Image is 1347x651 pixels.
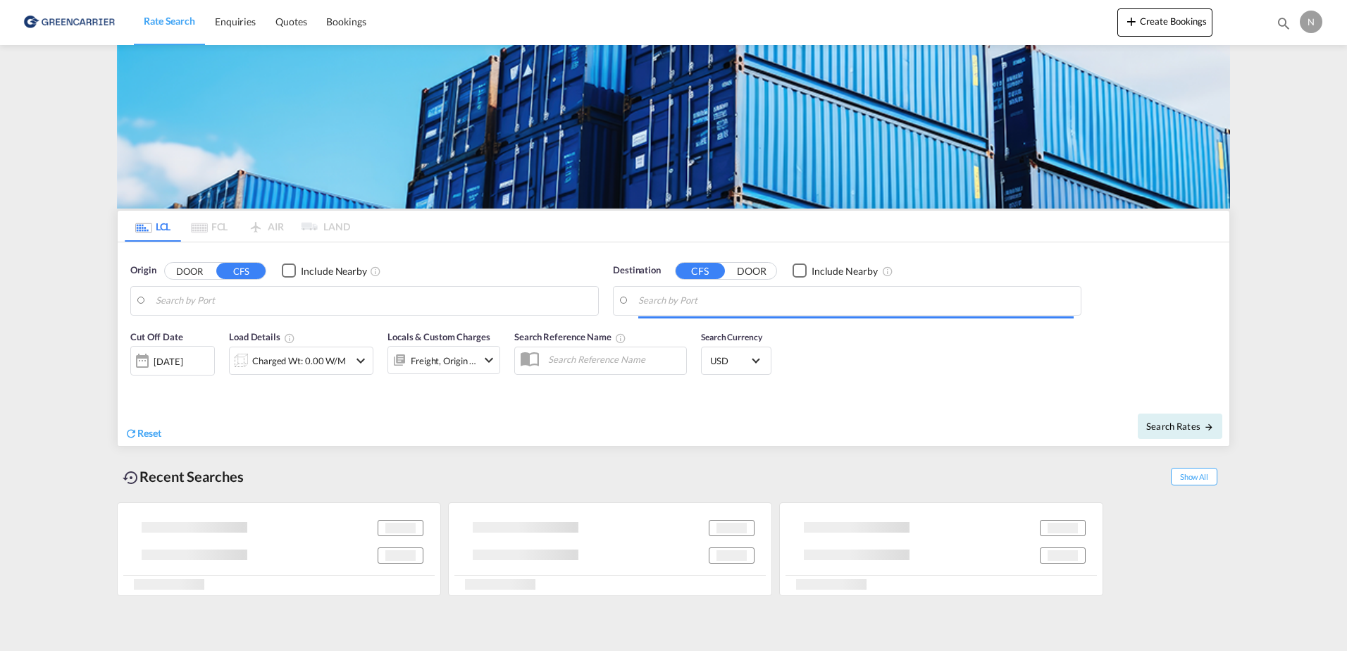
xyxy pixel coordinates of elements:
[252,351,346,371] div: Charged Wt: 0.00 W/M
[882,266,893,277] md-icon: Unchecked: Ignores neighbouring ports when fetching rates.Checked : Includes neighbouring ports w...
[301,264,367,278] div: Include Nearby
[130,346,215,376] div: [DATE]
[130,374,141,393] md-datepicker: Select
[165,263,214,279] button: DOOR
[275,15,306,27] span: Quotes
[370,266,381,277] md-icon: Unchecked: Ignores neighbouring ports when fetching rates.Checked : Includes neighbouring ports w...
[125,211,350,242] md-pagination-wrapper: Use the left and right arrow keys to navigate between tabs
[1276,15,1291,31] md-icon: icon-magnify
[1171,468,1217,485] span: Show All
[1117,8,1212,37] button: icon-plus 400-fgCreate Bookings
[387,346,500,374] div: Freight Origin Destinationicon-chevron-down
[1146,421,1214,432] span: Search Rates
[615,333,626,344] md-icon: Your search will be saved by the below given name
[215,15,256,27] span: Enquiries
[676,263,725,279] button: CFS
[480,352,497,368] md-icon: icon-chevron-down
[1123,13,1140,30] md-icon: icon-plus 400-fg
[1138,414,1222,439] button: Search Ratesicon-arrow-right
[727,263,776,279] button: DOOR
[216,263,266,279] button: CFS
[118,242,1229,446] div: Origin DOOR CFS Checkbox No InkUnchecked: Ignores neighbouring ports when fetching rates.Checked ...
[793,263,878,278] md-checkbox: Checkbox No Ink
[117,461,249,492] div: Recent Searches
[229,347,373,375] div: Charged Wt: 0.00 W/Micon-chevron-down
[387,331,490,342] span: Locals & Custom Charges
[156,290,591,311] input: Search by Port
[282,263,367,278] md-checkbox: Checkbox No Ink
[154,355,182,368] div: [DATE]
[1300,11,1322,33] div: N
[125,211,181,242] md-tab-item: LCL
[21,6,116,38] img: b0b18ec08afe11efb1d4932555f5f09d.png
[144,15,195,27] span: Rate Search
[130,331,183,342] span: Cut Off Date
[1204,422,1214,432] md-icon: icon-arrow-right
[352,352,369,369] md-icon: icon-chevron-down
[812,264,878,278] div: Include Nearby
[117,45,1230,209] img: GreenCarrierFCL_LCL.png
[710,354,750,367] span: USD
[125,427,137,440] md-icon: icon-refresh
[229,331,295,342] span: Load Details
[514,331,626,342] span: Search Reference Name
[130,263,156,278] span: Origin
[326,15,366,27] span: Bookings
[613,263,661,278] span: Destination
[284,333,295,344] md-icon: Chargeable Weight
[638,290,1074,311] input: Search by Port
[701,332,762,342] span: Search Currency
[123,469,139,486] md-icon: icon-backup-restore
[541,349,686,370] input: Search Reference Name
[125,426,161,442] div: icon-refreshReset
[709,350,764,371] md-select: Select Currency: $ USDUnited States Dollar
[137,427,161,439] span: Reset
[1276,15,1291,37] div: icon-magnify
[411,351,477,371] div: Freight Origin Destination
